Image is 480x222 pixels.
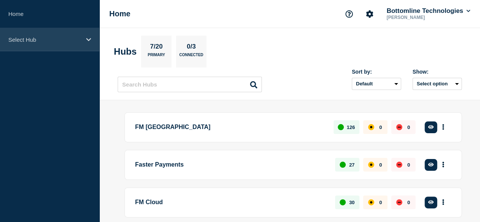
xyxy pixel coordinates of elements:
[135,195,326,209] p: FM Cloud
[407,124,410,130] p: 0
[396,124,402,130] div: down
[379,162,382,168] p: 0
[385,15,464,20] p: [PERSON_NAME]
[385,7,472,15] button: Bottomline Technologies
[118,77,262,92] input: Search Hubs
[340,162,346,168] div: up
[379,124,382,130] p: 0
[135,158,326,172] p: Faster Payments
[412,78,462,90] button: Select option
[396,199,402,205] div: down
[352,69,401,75] div: Sort by:
[407,200,410,205] p: 0
[412,69,462,75] div: Show:
[362,6,378,22] button: Account settings
[135,120,325,134] p: FM [GEOGRAPHIC_DATA]
[352,78,401,90] select: Sort by
[349,162,354,168] p: 27
[379,200,382,205] p: 0
[109,9,131,18] h1: Home
[368,162,374,168] div: affected
[179,53,203,61] p: Connected
[147,43,165,53] p: 7/20
[114,46,137,57] h2: Hubs
[438,120,448,134] button: More actions
[368,124,374,130] div: affected
[184,43,199,53] p: 0/3
[438,195,448,209] button: More actions
[8,36,81,43] p: Select Hub
[347,124,355,130] p: 126
[148,53,165,61] p: Primary
[407,162,410,168] p: 0
[338,124,344,130] div: up
[438,158,448,172] button: More actions
[396,162,402,168] div: down
[341,6,357,22] button: Support
[368,199,374,205] div: affected
[340,199,346,205] div: up
[349,200,354,205] p: 30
